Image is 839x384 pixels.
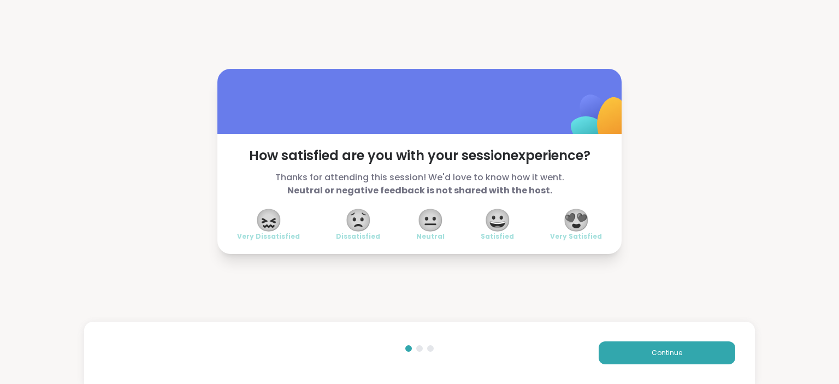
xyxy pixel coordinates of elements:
button: Continue [599,341,735,364]
span: Neutral [416,232,445,241]
img: ShareWell Logomark [545,66,654,175]
span: Thanks for attending this session! We'd love to know how it went. [237,171,602,197]
span: Dissatisfied [336,232,380,241]
span: 😐 [417,210,444,230]
span: 😍 [563,210,590,230]
span: How satisfied are you with your session experience? [237,147,602,164]
span: 😟 [345,210,372,230]
span: 😀 [484,210,511,230]
span: Satisfied [481,232,514,241]
span: Very Dissatisfied [237,232,300,241]
b: Neutral or negative feedback is not shared with the host. [287,184,552,197]
span: Very Satisfied [550,232,602,241]
span: Continue [652,348,682,358]
span: 😖 [255,210,282,230]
